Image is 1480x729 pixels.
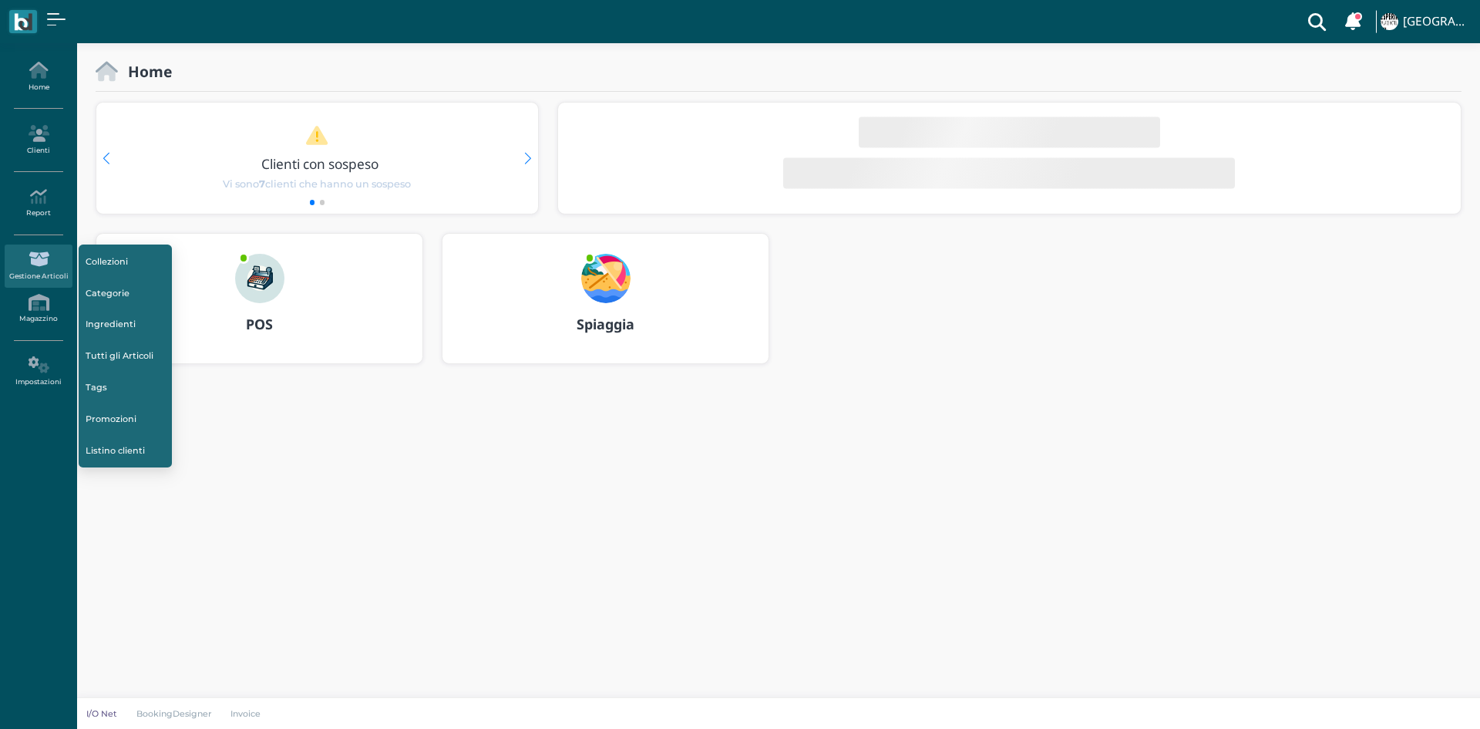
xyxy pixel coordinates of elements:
[118,63,172,79] h2: Home
[5,288,72,330] a: Magazzino
[14,13,32,31] img: logo
[5,182,72,224] a: Report
[1403,15,1471,29] h4: [GEOGRAPHIC_DATA]
[1378,3,1471,40] a: ... [GEOGRAPHIC_DATA]
[223,177,411,191] span: Vi sono clienti che hanno un sospeso
[581,254,631,303] img: ...
[577,315,634,333] b: Spiaggia
[246,315,273,333] b: POS
[79,248,173,277] a: Collezioni
[79,278,173,308] a: Categorie
[1381,13,1398,30] img: ...
[129,157,511,171] h3: Clienti con sospeso
[79,310,173,339] a: Ingredienti
[79,342,173,371] a: Tutti gli Articoli
[79,373,173,403] a: Tags
[96,103,538,214] div: 1 / 2
[96,233,423,383] a: ... POS
[5,119,72,161] a: Clienti
[79,404,173,434] a: Promozioni
[5,245,72,287] a: Gestione Articoli
[259,178,265,190] b: 7
[126,125,508,191] a: Clienti con sospeso Vi sono7clienti che hanno un sospeso
[79,436,173,465] a: Listino clienti
[5,350,72,393] a: Impostazioni
[1371,681,1467,716] iframe: Help widget launcher
[103,153,109,164] div: Previous slide
[5,56,72,98] a: Home
[524,153,531,164] div: Next slide
[235,254,284,303] img: ...
[442,233,769,383] a: ... Spiaggia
